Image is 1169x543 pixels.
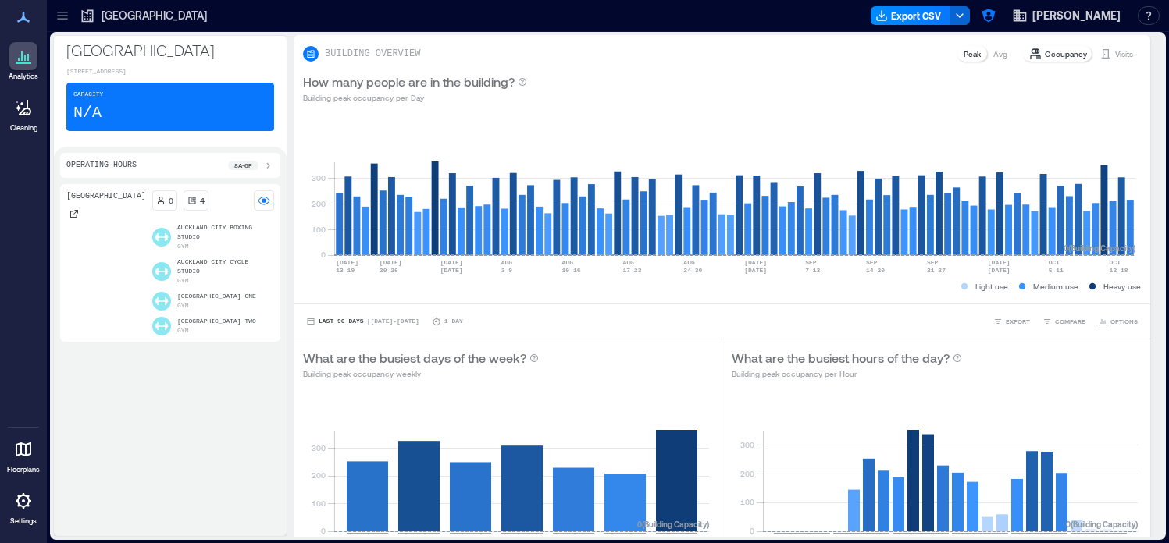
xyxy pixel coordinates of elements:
p: BUILDING OVERVIEW [325,48,420,60]
tspan: 300 [312,173,326,183]
tspan: 100 [312,499,326,508]
a: Floorplans [2,431,45,479]
text: [DATE] [604,535,627,542]
text: [DATE] [347,535,369,542]
text: 7-13 [805,267,820,274]
text: 17-23 [622,267,641,274]
a: Analytics [4,37,43,86]
a: Cleaning [4,89,43,137]
button: Last 90 Days |[DATE]-[DATE] [303,314,422,329]
p: Light use [975,280,1008,293]
button: COMPARE [1039,314,1089,329]
p: Occupancy [1045,48,1087,60]
text: SEP [927,259,939,266]
tspan: 0 [321,250,326,259]
p: [STREET_ADDRESS] [66,67,274,76]
text: [DATE] [380,259,402,266]
button: EXPORT [990,314,1033,329]
p: Peak [964,48,981,60]
p: What are the busiest days of the week? [303,349,526,367]
text: [DATE] [501,535,524,542]
p: [GEOGRAPHIC_DATA] [66,39,274,61]
span: COMPARE [1055,317,1085,326]
text: [DATE] [744,267,767,274]
tspan: 200 [312,470,326,480]
button: Export CSV [871,6,950,25]
text: AUG [562,259,574,266]
p: 8a - 6p [234,161,252,170]
tspan: 0 [750,526,754,535]
p: Medium use [1033,280,1078,293]
p: Heavy use [1103,280,1141,293]
tspan: 300 [312,443,326,452]
text: 20-26 [380,267,398,274]
text: 8am [893,535,904,542]
text: 21-27 [927,267,946,274]
p: Capacity [73,90,103,99]
p: Building peak occupancy per Hour [732,367,962,380]
tspan: 100 [740,497,754,506]
text: 4am [833,535,845,542]
text: 3-9 [501,267,513,274]
text: 10-16 [562,267,581,274]
text: 14-20 [866,267,885,274]
p: Gym [177,242,188,251]
p: N/A [73,102,102,124]
p: What are the busiest hours of the day? [732,349,950,367]
text: 13-19 [336,267,355,274]
tspan: 200 [740,469,754,478]
p: Gym [177,326,188,335]
p: Auckland City Cycle Studio [177,257,274,276]
span: OPTIONS [1110,317,1138,326]
tspan: 100 [312,225,326,234]
p: 1 Day [444,317,463,326]
text: SEP [866,259,878,266]
p: Gym [177,301,188,311]
text: [DATE] [744,259,767,266]
p: Cleaning [10,123,37,133]
text: [DATE] [656,535,679,542]
text: [DATE] [440,267,463,274]
span: [PERSON_NAME] [1032,8,1121,23]
p: Visits [1115,48,1133,60]
button: [PERSON_NAME] [1007,3,1125,28]
p: Building peak occupancy per Day [303,91,527,104]
p: [GEOGRAPHIC_DATA] One [177,292,256,301]
p: [GEOGRAPHIC_DATA] Two [177,317,256,326]
button: OPTIONS [1095,314,1141,329]
text: [DATE] [988,259,1010,266]
text: 12-18 [1110,267,1128,274]
text: OCT [1110,259,1121,266]
text: OCT [1049,259,1060,266]
a: Settings [5,482,42,531]
p: [GEOGRAPHIC_DATA] [102,8,207,23]
p: Operating Hours [66,159,137,172]
text: 5-11 [1049,267,1064,274]
p: How many people are in the building? [303,73,515,91]
p: Floorplans [7,465,40,474]
text: 24-30 [683,267,702,274]
tspan: 300 [740,440,754,449]
text: [DATE] [450,535,472,542]
p: Settings [10,516,37,526]
text: SEP [805,259,817,266]
text: [DATE] [988,267,1010,274]
text: AUG [683,259,695,266]
p: Avg [993,48,1007,60]
p: 0 [169,194,173,207]
text: [DATE] [336,259,358,266]
tspan: 200 [312,199,326,208]
text: 4pm [1011,535,1023,542]
text: AUG [622,259,634,266]
p: Building peak occupancy weekly [303,367,539,380]
text: [DATE] [398,535,421,542]
text: [DATE] [440,259,463,266]
text: 8pm [1071,535,1082,542]
p: Gym [177,276,188,286]
text: 12am [774,535,789,542]
text: [DATE] [553,535,576,542]
p: Analytics [9,72,38,81]
span: EXPORT [1006,317,1030,326]
p: Auckland City Boxing Studio [177,223,274,242]
text: 12pm [952,535,967,542]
